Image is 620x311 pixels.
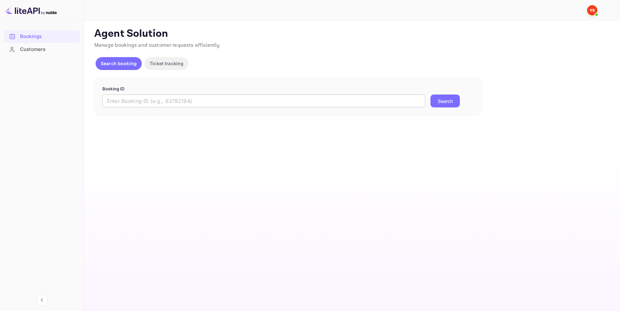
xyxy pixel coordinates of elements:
[5,5,57,15] img: LiteAPI logo
[4,43,80,56] div: Customers
[94,42,221,49] span: Manage bookings and customer requests efficiently.
[20,33,77,40] div: Bookings
[587,5,597,15] img: Yandex Support
[4,43,80,55] a: Customers
[4,30,80,42] a: Bookings
[102,95,425,107] input: Enter Booking ID (e.g., 63782194)
[430,95,460,107] button: Search
[94,27,608,40] p: Agent Solution
[101,60,137,67] p: Search booking
[150,60,183,67] p: Ticket tracking
[20,46,77,53] div: Customers
[102,86,474,92] p: Booking ID
[4,30,80,43] div: Bookings
[36,294,48,306] button: Collapse navigation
